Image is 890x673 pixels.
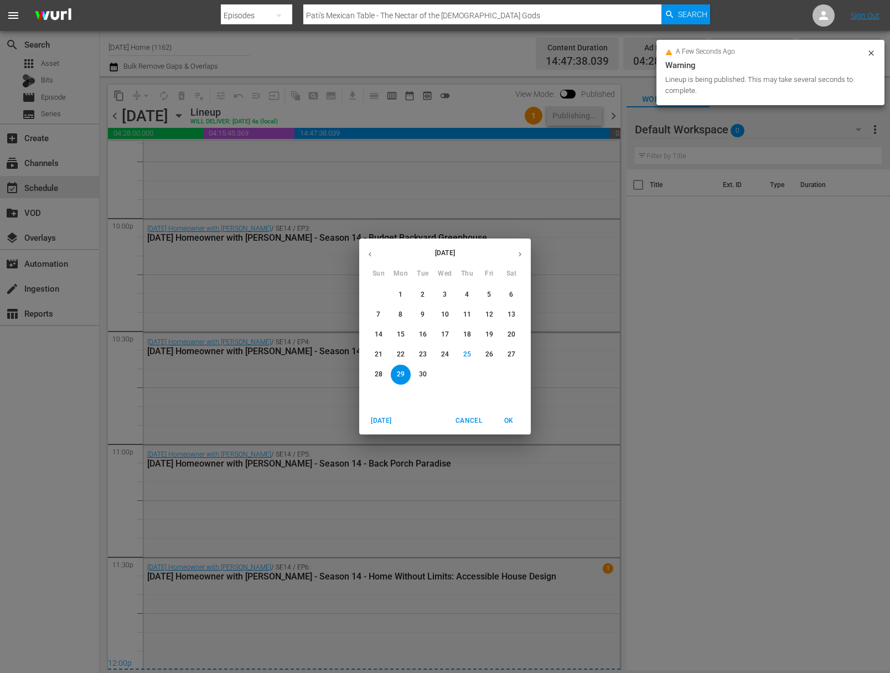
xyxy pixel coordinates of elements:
p: 19 [485,330,493,339]
p: 17 [441,330,449,339]
span: Tue [413,268,433,279]
p: 5 [487,290,491,299]
p: 16 [419,330,427,339]
button: 16 [413,325,433,345]
span: Thu [457,268,477,279]
button: 25 [457,345,477,365]
span: Cancel [456,415,482,427]
button: 5 [479,285,499,305]
span: menu [7,9,20,22]
div: Lineup is being published. This may take several seconds to complete. [665,74,864,96]
p: 30 [419,370,427,379]
p: 24 [441,350,449,359]
span: Search [678,4,707,24]
p: 13 [508,310,515,319]
button: 30 [413,365,433,385]
button: 18 [457,325,477,345]
button: 15 [391,325,411,345]
span: OK [495,415,522,427]
p: 29 [397,370,405,379]
img: ans4CAIJ8jUAAAAAAAAAAAAAAAAAAAAAAAAgQb4GAAAAAAAAAAAAAAAAAAAAAAAAJMjXAAAAAAAAAAAAAAAAAAAAAAAAgAT5G... [27,3,80,29]
div: Warning [665,59,876,72]
a: Sign Out [851,11,879,20]
button: 28 [369,365,389,385]
button: 21 [369,345,389,365]
button: 11 [457,305,477,325]
p: 12 [485,310,493,319]
button: 9 [413,305,433,325]
button: 1 [391,285,411,305]
p: 27 [508,350,515,359]
button: 14 [369,325,389,345]
button: 13 [501,305,521,325]
button: 23 [413,345,433,365]
button: 24 [435,345,455,365]
p: 14 [375,330,382,339]
p: 10 [441,310,449,319]
span: Sat [501,268,521,279]
span: Mon [391,268,411,279]
p: 6 [509,290,513,299]
p: 20 [508,330,515,339]
button: [DATE] [364,412,399,430]
span: Sun [369,268,389,279]
button: 17 [435,325,455,345]
span: [DATE] [368,415,395,427]
span: Fri [479,268,499,279]
p: 4 [465,290,469,299]
p: 18 [463,330,471,339]
button: 2 [413,285,433,305]
button: 7 [369,305,389,325]
span: a few seconds ago [676,48,735,56]
p: 23 [419,350,427,359]
button: 19 [479,325,499,345]
button: 12 [479,305,499,325]
p: 15 [397,330,405,339]
p: 1 [399,290,402,299]
button: 29 [391,365,411,385]
button: OK [491,412,526,430]
p: 2 [421,290,425,299]
button: 10 [435,305,455,325]
p: 25 [463,350,471,359]
button: 20 [501,325,521,345]
button: 6 [501,285,521,305]
button: Cancel [451,412,487,430]
p: 3 [443,290,447,299]
p: 21 [375,350,382,359]
p: [DATE] [381,248,509,258]
button: 8 [391,305,411,325]
button: 27 [501,345,521,365]
p: 22 [397,350,405,359]
button: 3 [435,285,455,305]
p: 11 [463,310,471,319]
button: 22 [391,345,411,365]
button: 4 [457,285,477,305]
button: 26 [479,345,499,365]
span: Wed [435,268,455,279]
p: 8 [399,310,402,319]
p: 9 [421,310,425,319]
p: 26 [485,350,493,359]
p: 28 [375,370,382,379]
p: 7 [376,310,380,319]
